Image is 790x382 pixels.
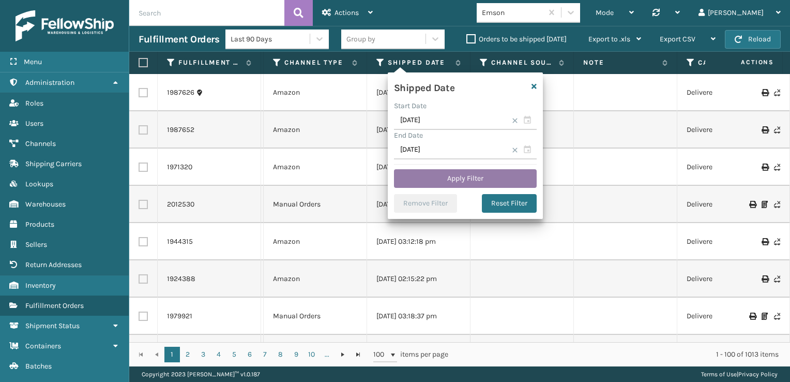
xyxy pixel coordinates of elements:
[264,186,367,223] td: Manual Orders
[725,30,781,49] button: Reload
[394,141,537,159] input: MM/DD/YYYY
[394,111,537,130] input: MM/DD/YYYY
[367,111,470,149] td: [DATE] 03:38:44 pm
[25,200,66,209] span: Warehouses
[25,119,43,128] span: Users
[596,8,614,17] span: Mode
[167,87,194,98] a: 1987626
[167,199,194,210] a: 2012530
[482,7,543,18] div: Emson
[226,347,242,362] a: 5
[25,99,43,108] span: Roles
[708,54,780,71] span: Actions
[164,347,180,362] a: 1
[388,58,450,67] label: Shipped Date
[491,58,554,67] label: Channel Source
[749,201,755,208] i: Print Label
[167,125,194,135] a: 1987652
[677,260,781,298] td: Delivered
[354,350,362,359] span: Go to the last page
[264,260,367,298] td: Amazon
[25,139,56,148] span: Channels
[335,8,359,17] span: Actions
[774,313,780,320] i: Never Shipped
[677,335,781,372] td: Delivered
[178,58,241,67] label: Fulfillment Order Id
[142,366,260,382] p: Copyright 2023 [PERSON_NAME]™ v 1.0.187
[583,58,657,67] label: Note
[367,223,470,260] td: [DATE] 03:12:18 pm
[588,35,630,43] span: Export to .xls
[677,298,781,335] td: Delivered
[24,57,42,66] span: Menu
[320,347,335,362] a: ...
[25,362,52,371] span: Batches
[394,101,427,110] label: Start Date
[762,89,768,96] i: Print Label
[25,240,47,249] span: Sellers
[774,201,780,208] i: Never Shipped
[677,111,781,149] td: Delivered
[180,347,195,362] a: 2
[25,301,84,310] span: Fulfillment Orders
[167,237,193,247] a: 1944315
[774,89,780,96] i: Never Shipped
[351,347,366,362] a: Go to the last page
[195,347,211,362] a: 3
[749,313,755,320] i: Print Label
[264,335,367,372] td: Amazon
[167,162,192,172] a: 1971320
[394,131,423,140] label: End Date
[367,149,470,186] td: [DATE] 02:50:52 pm
[284,58,347,67] label: Channel Type
[367,335,470,372] td: [DATE] 04:23:50 pm
[288,347,304,362] a: 9
[257,347,273,362] a: 7
[701,371,737,378] a: Terms of Use
[231,34,311,45] div: Last 90 Days
[367,74,470,111] td: [DATE] 03:38:44 pm
[677,74,781,111] td: Delivered
[698,58,761,67] label: Carrier Delivery Status
[167,274,195,284] a: 1924388
[25,159,82,168] span: Shipping Carriers
[660,35,695,43] span: Export CSV
[335,347,351,362] a: Go to the next page
[25,220,54,229] span: Products
[482,194,537,213] button: Reset Filter
[463,349,779,360] div: 1 - 100 of 1013 items
[367,298,470,335] td: [DATE] 03:18:37 pm
[373,349,389,360] span: 100
[304,347,320,362] a: 10
[738,371,778,378] a: Privacy Policy
[774,126,780,134] i: Never Shipped
[242,347,257,362] a: 6
[264,149,367,186] td: Amazon
[394,79,454,94] h4: Shipped Date
[25,180,53,188] span: Lookups
[762,313,768,320] i: Print Packing Slip
[774,238,780,245] i: Never Shipped
[774,164,780,171] i: Never Shipped
[677,223,781,260] td: Delivered
[466,35,567,43] label: Orders to be shipped [DATE]
[264,298,367,335] td: Manual Orders
[273,347,288,362] a: 8
[677,186,781,223] td: Delivered
[25,260,82,269] span: Return Addresses
[762,126,768,134] i: Print Label
[25,78,74,87] span: Administration
[762,238,768,245] i: Print Label
[762,201,768,208] i: Print Packing Slip
[762,275,768,283] i: Print Label
[139,33,219,46] h3: Fulfillment Orders
[373,347,449,362] span: items per page
[264,74,367,111] td: Amazon
[211,347,226,362] a: 4
[701,366,778,382] div: |
[367,186,470,223] td: [DATE] 09:55:12 am
[264,223,367,260] td: Amazon
[16,10,114,41] img: logo
[264,111,367,149] td: Amazon
[339,350,347,359] span: Go to the next page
